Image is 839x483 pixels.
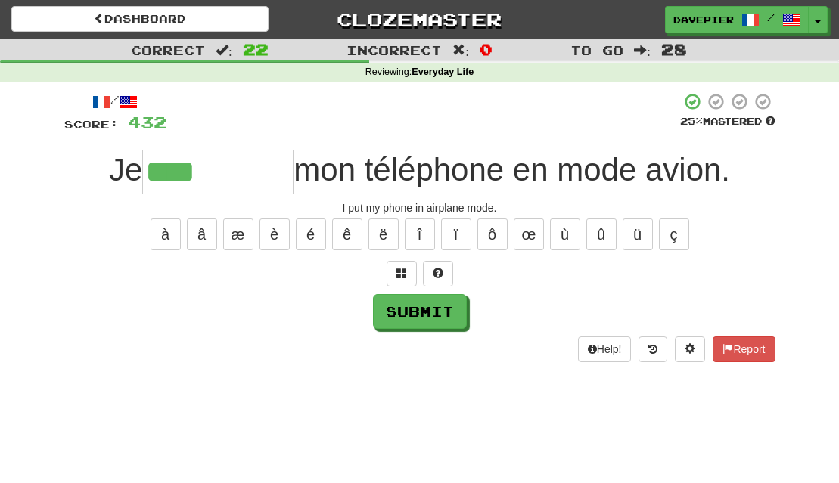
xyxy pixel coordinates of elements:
button: Submit [373,294,467,329]
span: / [767,12,775,23]
span: davepier [673,13,734,26]
a: Dashboard [11,6,269,32]
div: I put my phone in airplane mode. [64,200,775,215]
span: : [634,44,651,57]
div: Mastered [680,115,775,128]
button: ç [659,218,689,250]
a: Clozemaster [291,6,548,33]
span: Je [109,152,142,187]
span: : [452,44,469,57]
span: 25 % [680,115,703,127]
button: ï [441,218,471,250]
button: Report [713,336,775,362]
button: î [405,218,435,250]
button: à [151,218,181,250]
div: / [64,92,166,111]
button: ô [477,218,508,250]
span: 28 [661,40,687,58]
button: û [586,218,617,250]
span: Incorrect [346,42,442,57]
button: Round history (alt+y) [639,336,667,362]
span: Score: [64,118,119,131]
button: ë [368,218,399,250]
button: Switch sentence to multiple choice alt+p [387,261,417,286]
strong: Everyday Life [412,67,474,77]
button: Help! [578,336,632,362]
span: 22 [243,40,269,58]
button: é [296,218,326,250]
a: davepier / [665,6,809,33]
button: ù [550,218,580,250]
span: To go [570,42,623,57]
span: 0 [480,40,493,58]
button: Single letter hint - you only get 1 per sentence and score half the points! alt+h [423,261,453,286]
span: mon téléphone en mode avion. [294,152,730,187]
button: æ [223,218,253,250]
button: ê [332,218,362,250]
span: Correct [131,42,205,57]
button: œ [514,218,544,250]
button: â [187,218,217,250]
button: è [259,218,290,250]
span: 432 [128,113,166,132]
span: : [216,44,232,57]
button: ü [623,218,653,250]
